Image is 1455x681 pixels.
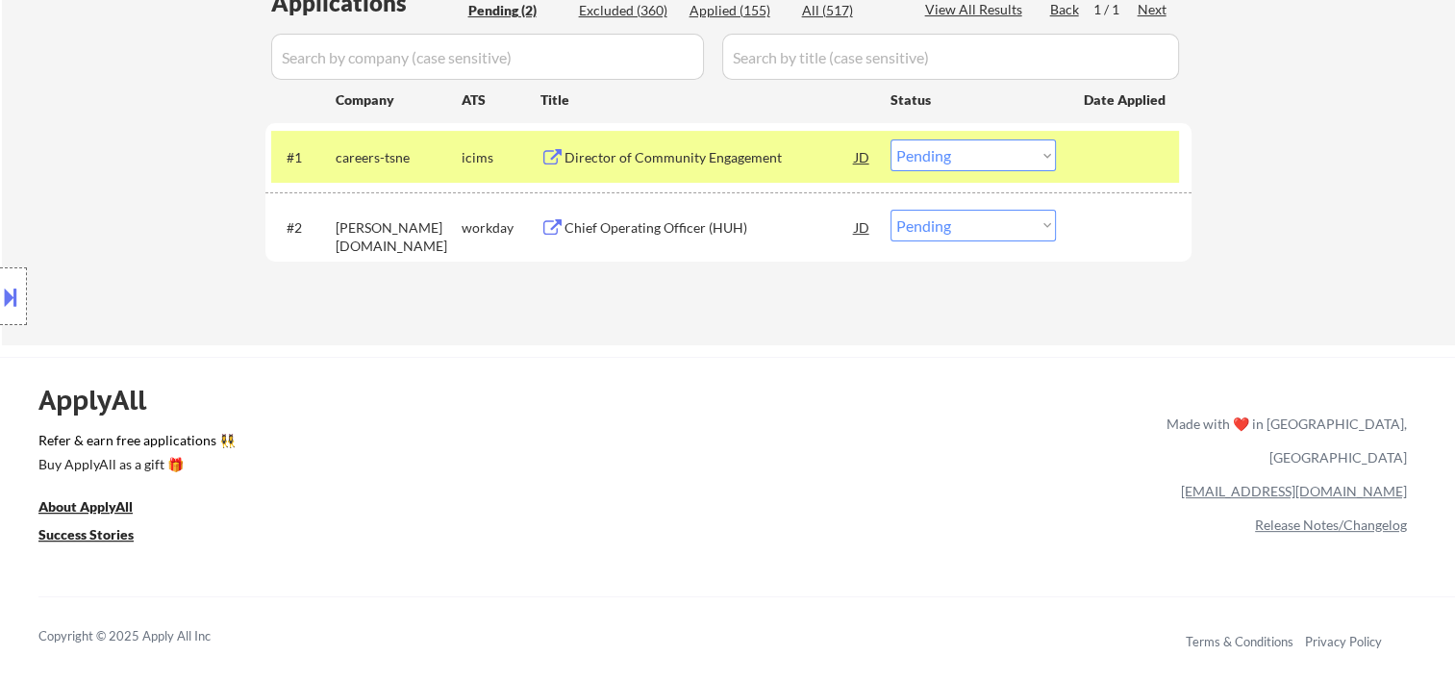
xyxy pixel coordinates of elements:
[462,90,540,110] div: ATS
[462,148,540,167] div: icims
[891,82,1056,116] div: Status
[1181,483,1407,499] a: [EMAIL_ADDRESS][DOMAIN_NAME]
[853,210,872,244] div: JD
[579,1,675,20] div: Excluded (360)
[1305,634,1382,649] a: Privacy Policy
[564,148,855,167] div: Director of Community Engagement
[468,1,564,20] div: Pending (2)
[38,627,260,646] div: Copyright © 2025 Apply All Inc
[1186,634,1293,649] a: Terms & Conditions
[38,434,765,454] a: Refer & earn free applications 👯‍♀️
[690,1,786,20] div: Applied (155)
[462,218,540,238] div: workday
[853,139,872,174] div: JD
[38,526,134,542] u: Success Stories
[336,218,462,256] div: [PERSON_NAME][DOMAIN_NAME]
[1159,407,1407,474] div: Made with ❤️ in [GEOGRAPHIC_DATA], [GEOGRAPHIC_DATA]
[722,34,1179,80] input: Search by title (case sensitive)
[564,218,855,238] div: Chief Operating Officer (HUH)
[336,90,462,110] div: Company
[1255,517,1407,533] a: Release Notes/Changelog
[540,90,872,110] div: Title
[38,524,160,548] a: Success Stories
[1084,90,1168,110] div: Date Applied
[336,148,462,167] div: careers-tsne
[802,1,898,20] div: All (517)
[38,498,133,515] u: About ApplyAll
[38,496,160,520] a: About ApplyAll
[271,34,704,80] input: Search by company (case sensitive)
